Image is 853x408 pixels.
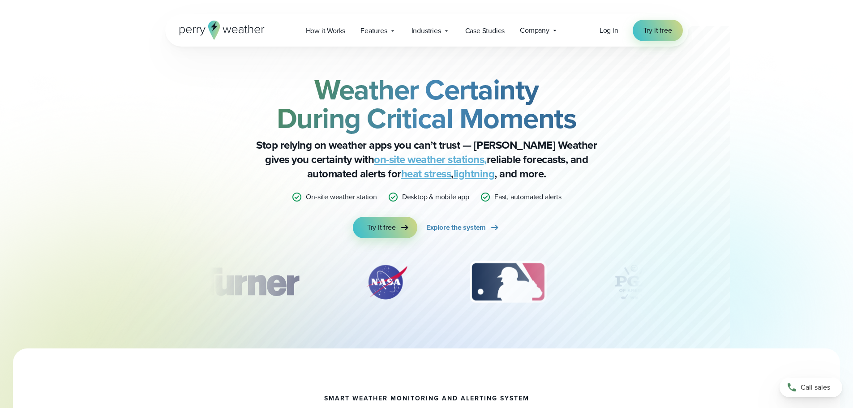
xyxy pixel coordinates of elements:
[353,217,417,238] a: Try it free
[210,260,643,309] div: slideshow
[454,166,495,182] a: lightning
[633,20,683,41] a: Try it free
[801,382,830,393] span: Call sales
[643,25,672,36] span: Try it free
[374,151,487,167] a: on-site weather stations,
[184,260,312,305] img: Turner-Construction_1.svg
[780,378,842,397] a: Call sales
[458,21,513,40] a: Case Studies
[402,192,469,202] p: Desktop & mobile app
[184,260,312,305] div: 1 of 12
[600,25,618,36] a: Log in
[355,260,418,305] div: 2 of 12
[324,395,529,402] h1: smart weather monitoring and alerting system
[306,26,346,36] span: How it Works
[426,217,500,238] a: Explore the system
[298,21,353,40] a: How it Works
[248,138,606,181] p: Stop relying on weather apps you can’t trust — [PERSON_NAME] Weather gives you certainty with rel...
[465,26,505,36] span: Case Studies
[355,260,418,305] img: NASA.svg
[367,222,396,233] span: Try it free
[411,26,441,36] span: Industries
[520,25,549,36] span: Company
[600,25,618,35] span: Log in
[598,260,670,305] div: 4 of 12
[461,260,555,305] div: 3 of 12
[461,260,555,305] img: MLB.svg
[426,222,486,233] span: Explore the system
[360,26,387,36] span: Features
[401,166,451,182] a: heat stress
[306,192,377,202] p: On-site weather station
[277,69,577,139] strong: Weather Certainty During Critical Moments
[494,192,562,202] p: Fast, automated alerts
[598,260,670,305] img: PGA.svg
